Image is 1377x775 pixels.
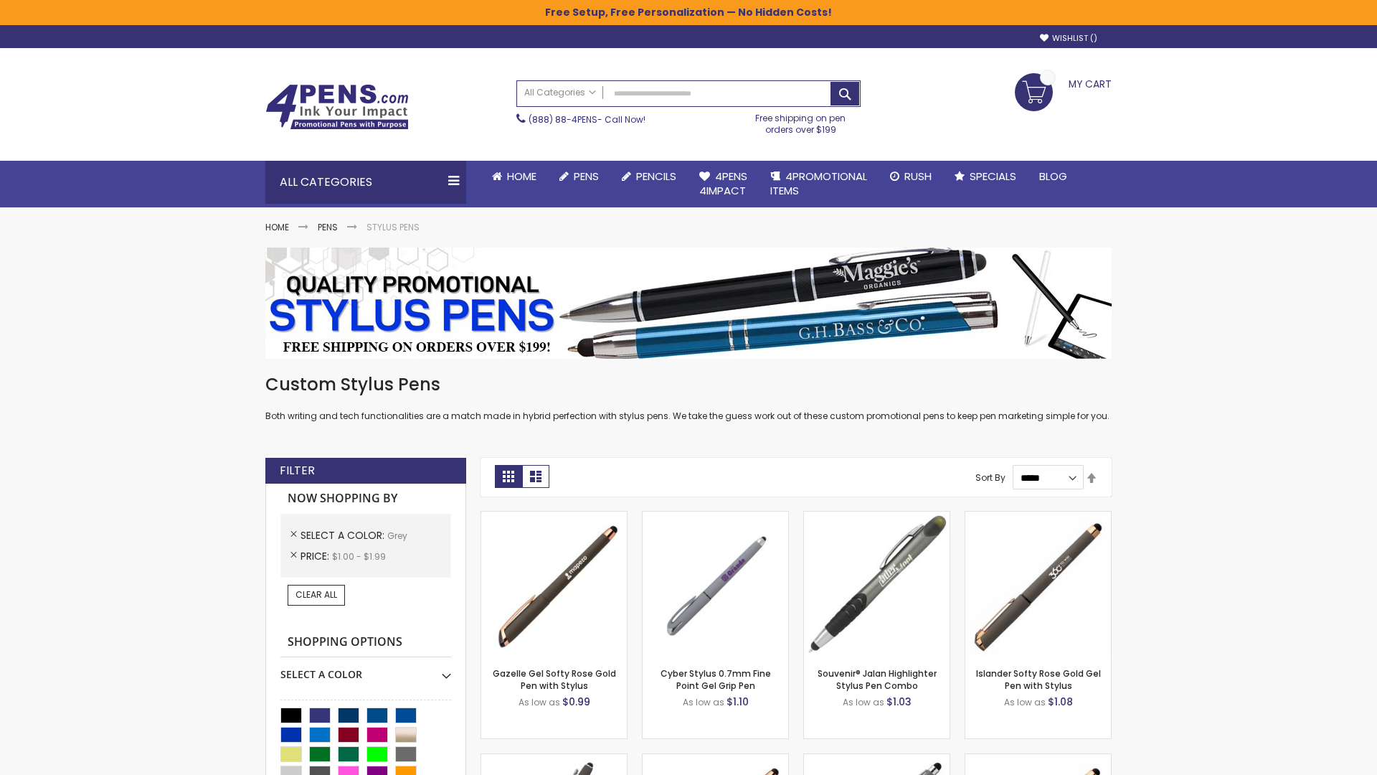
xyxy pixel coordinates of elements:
[688,161,759,207] a: 4Pens4impact
[574,169,599,184] span: Pens
[495,465,522,488] strong: Grid
[643,511,788,523] a: Cyber Stylus 0.7mm Fine Point Gel Grip Pen-Grey
[975,471,1005,484] label: Sort By
[643,753,788,766] a: Gazelle Gel Softy Rose Gold Pen with Stylus - ColorJet-Grey
[265,373,1112,423] div: Both writing and tech functionalities are a match made in hybrid perfection with stylus pens. We ...
[265,161,466,204] div: All Categories
[727,695,749,709] span: $1.10
[519,696,560,708] span: As low as
[965,753,1111,766] a: Islander Softy Rose Gold Gel Pen with Stylus - ColorJet Imprint-Grey
[683,696,724,708] span: As low as
[970,169,1016,184] span: Specials
[741,107,861,136] div: Free shipping on pen orders over $199
[366,221,420,233] strong: Stylus Pens
[636,169,676,184] span: Pencils
[529,113,645,126] span: - Call Now!
[481,512,627,657] img: Gazelle Gel Softy Rose Gold Pen with Stylus-Grey
[288,585,345,605] a: Clear All
[332,550,386,563] span: $1.00 - $1.99
[280,657,451,682] div: Select A Color
[643,512,788,657] img: Cyber Stylus 0.7mm Fine Point Gel Grip Pen-Grey
[265,221,289,233] a: Home
[301,528,387,542] span: Select A Color
[886,695,912,709] span: $1.03
[1004,696,1046,708] span: As low as
[280,463,315,479] strong: Filter
[265,248,1112,359] img: Stylus Pens
[517,81,603,105] a: All Categories
[965,512,1111,657] img: Islander Softy Rose Gold Gel Pen with Stylus-Grey
[879,161,943,192] a: Rush
[1048,695,1073,709] span: $1.08
[387,530,407,542] span: Grey
[610,161,688,192] a: Pencils
[295,588,337,601] span: Clear All
[843,696,884,708] span: As low as
[481,511,627,523] a: Gazelle Gel Softy Rose Gold Pen with Stylus-Grey
[280,627,451,658] strong: Shopping Options
[265,84,409,130] img: 4Pens Custom Pens and Promotional Products
[493,667,616,691] a: Gazelle Gel Softy Rose Gold Pen with Stylus
[507,169,536,184] span: Home
[524,87,596,98] span: All Categories
[661,667,771,691] a: Cyber Stylus 0.7mm Fine Point Gel Grip Pen
[318,221,338,233] a: Pens
[301,549,332,563] span: Price
[965,511,1111,523] a: Islander Softy Rose Gold Gel Pen with Stylus-Grey
[280,484,451,514] strong: Now Shopping by
[1039,169,1067,184] span: Blog
[804,512,950,657] img: Souvenir® Jalan Highlighter Stylus Pen Combo-Grey
[804,753,950,766] a: Minnelli Softy Pen with Stylus - Laser Engraved-Grey
[804,511,950,523] a: Souvenir® Jalan Highlighter Stylus Pen Combo-Grey
[818,667,937,691] a: Souvenir® Jalan Highlighter Stylus Pen Combo
[904,169,932,184] span: Rush
[529,113,597,126] a: (888) 88-4PENS
[770,169,867,198] span: 4PROMOTIONAL ITEMS
[548,161,610,192] a: Pens
[976,667,1101,691] a: Islander Softy Rose Gold Gel Pen with Stylus
[699,169,747,198] span: 4Pens 4impact
[759,161,879,207] a: 4PROMOTIONALITEMS
[481,161,548,192] a: Home
[1040,33,1097,44] a: Wishlist
[943,161,1028,192] a: Specials
[1028,161,1079,192] a: Blog
[481,753,627,766] a: Custom Soft Touch® Metal Pens with Stylus-Grey
[562,695,590,709] span: $0.99
[265,373,1112,396] h1: Custom Stylus Pens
